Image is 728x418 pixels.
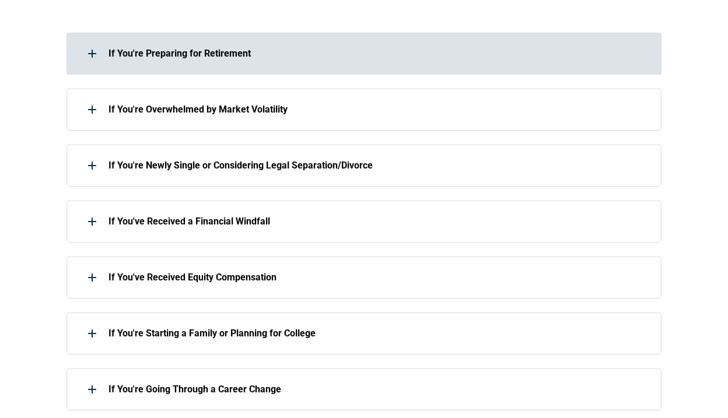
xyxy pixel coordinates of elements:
p: If You're Going Through a Career Change [108,384,646,395]
p: If You've Received Equity Compensation [108,272,646,283]
p: If You're Preparing for Retirement [108,48,646,59]
p: If You're Starting a Family or Planning for College [108,328,646,339]
p: If You've Received a Financial Windfall [108,216,646,227]
p: If You're Newly Single or Considering Legal Separation/Divorce [108,160,646,171]
p: If You're Overwhelmed by Market Volatility [108,104,646,115]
